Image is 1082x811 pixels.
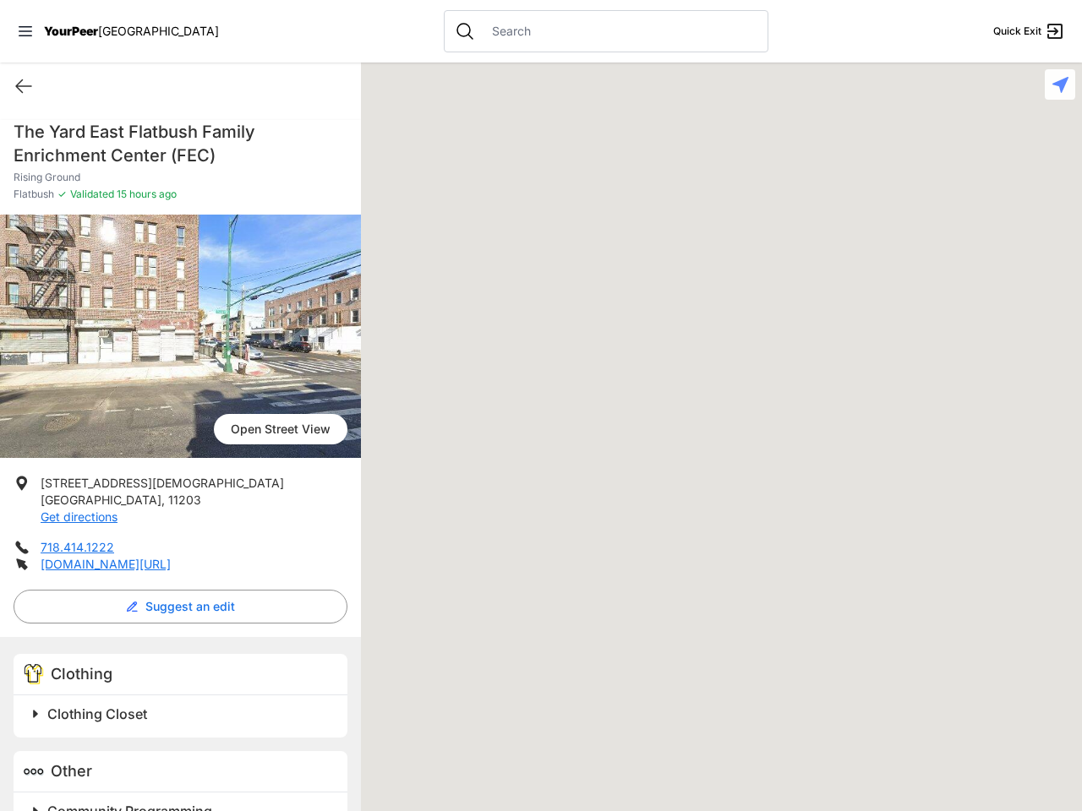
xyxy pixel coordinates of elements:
span: Clothing Closet [47,705,147,722]
span: Flatbush [14,188,54,201]
a: [DOMAIN_NAME][URL] [41,557,171,571]
span: ✓ [57,188,67,201]
span: YourPeer [44,24,98,38]
a: Get directions [41,509,117,524]
a: 718.414.1222 [41,540,114,554]
input: Search [482,23,757,40]
span: , [161,493,165,507]
p: Rising Ground [14,171,347,184]
span: Suggest an edit [145,598,235,615]
span: 15 hours ago [114,188,177,200]
span: [GEOGRAPHIC_DATA] [41,493,161,507]
span: 11203 [168,493,201,507]
span: Clothing [51,665,112,683]
span: [GEOGRAPHIC_DATA] [98,24,219,38]
span: Validated [70,188,114,200]
span: [STREET_ADDRESS][DEMOGRAPHIC_DATA] [41,476,284,490]
a: Quick Exit [993,21,1065,41]
h1: The Yard East Flatbush Family Enrichment Center (FEC) [14,120,347,167]
span: Open Street View [214,414,347,444]
span: Other [51,762,92,780]
button: Suggest an edit [14,590,347,623]
a: YourPeer[GEOGRAPHIC_DATA] [44,26,219,36]
span: Quick Exit [993,24,1041,38]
